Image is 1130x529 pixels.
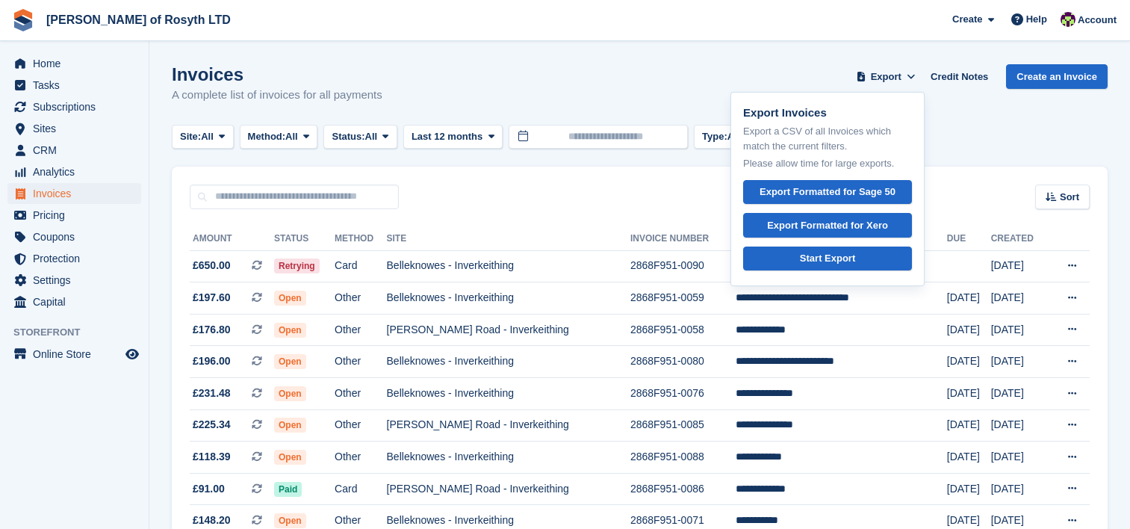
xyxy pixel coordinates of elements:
[947,227,991,251] th: Due
[991,346,1048,378] td: [DATE]
[727,129,740,144] span: All
[33,75,122,96] span: Tasks
[274,354,306,369] span: Open
[7,205,141,226] a: menu
[274,418,306,433] span: Open
[335,282,386,315] td: Other
[991,250,1048,282] td: [DATE]
[7,291,141,312] a: menu
[33,248,122,269] span: Protection
[33,291,122,312] span: Capital
[193,386,231,401] span: £231.48
[991,314,1048,346] td: [DATE]
[387,314,630,346] td: [PERSON_NAME] Road - Inverkeithing
[12,9,34,31] img: stora-icon-8386f47178a22dfd0bd8f6a31ec36ba5ce8667c1dd55bd0f319d3a0aa187defe.svg
[800,251,855,266] div: Start Export
[412,129,482,144] span: Last 12 months
[180,129,201,144] span: Site:
[991,409,1048,442] td: [DATE]
[335,227,386,251] th: Method
[952,12,982,27] span: Create
[630,409,736,442] td: 2868F951-0085
[694,125,760,149] button: Type: All
[871,69,901,84] span: Export
[193,290,231,306] span: £197.60
[947,473,991,505] td: [DATE]
[274,291,306,306] span: Open
[403,125,503,149] button: Last 12 months
[767,218,888,233] div: Export Formatted for Xero
[274,450,306,465] span: Open
[743,105,912,122] p: Export Invoices
[947,409,991,442] td: [DATE]
[947,378,991,410] td: [DATE]
[387,227,630,251] th: Site
[387,473,630,505] td: [PERSON_NAME] Road - Inverkeithing
[7,75,141,96] a: menu
[172,64,382,84] h1: Invoices
[285,129,298,144] span: All
[248,129,286,144] span: Method:
[190,227,274,251] th: Amount
[332,129,364,144] span: Status:
[387,282,630,315] td: Belleknowes - Inverkeithing
[123,345,141,363] a: Preview store
[743,124,912,153] p: Export a CSV of all Invoices which match the current filters.
[743,156,912,171] p: Please allow time for large exports.
[193,258,231,273] span: £650.00
[40,7,237,32] a: [PERSON_NAME] of Rosyth LTD
[33,118,122,139] span: Sites
[33,344,122,365] span: Online Store
[702,129,727,144] span: Type:
[33,96,122,117] span: Subscriptions
[947,282,991,315] td: [DATE]
[335,442,386,474] td: Other
[335,378,386,410] td: Other
[387,250,630,282] td: Belleknowes - Inverkeithing
[630,227,736,251] th: Invoice Number
[630,473,736,505] td: 2868F951-0086
[7,344,141,365] a: menu
[193,322,231,338] span: £176.80
[387,346,630,378] td: Belleknowes - Inverkeithing
[1026,12,1047,27] span: Help
[33,226,122,247] span: Coupons
[201,129,214,144] span: All
[991,473,1048,505] td: [DATE]
[33,205,122,226] span: Pricing
[33,140,122,161] span: CRM
[387,409,630,442] td: [PERSON_NAME] Road - Inverkeithing
[274,323,306,338] span: Open
[7,140,141,161] a: menu
[33,161,122,182] span: Analytics
[33,270,122,291] span: Settings
[7,248,141,269] a: menu
[1006,64,1108,89] a: Create an Invoice
[630,346,736,378] td: 2868F951-0080
[1078,13,1117,28] span: Account
[630,282,736,315] td: 2868F951-0059
[630,442,736,474] td: 2868F951-0088
[630,250,736,282] td: 2868F951-0090
[335,314,386,346] td: Other
[193,481,225,497] span: £91.00
[387,442,630,474] td: Belleknowes - Inverkeithing
[193,513,231,528] span: £148.20
[274,482,302,497] span: Paid
[365,129,378,144] span: All
[7,183,141,204] a: menu
[743,213,912,238] a: Export Formatted for Xero
[274,227,335,251] th: Status
[240,125,318,149] button: Method: All
[335,473,386,505] td: Card
[991,282,1048,315] td: [DATE]
[335,250,386,282] td: Card
[7,226,141,247] a: menu
[947,442,991,474] td: [DATE]
[193,449,231,465] span: £118.39
[7,96,141,117] a: menu
[335,409,386,442] td: Other
[387,378,630,410] td: Belleknowes - Inverkeithing
[7,53,141,74] a: menu
[947,346,991,378] td: [DATE]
